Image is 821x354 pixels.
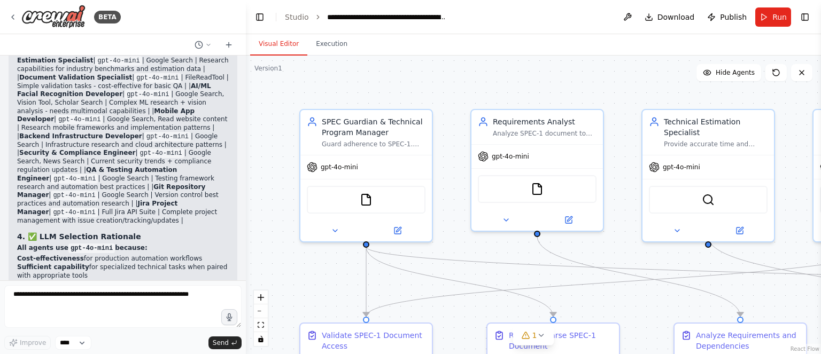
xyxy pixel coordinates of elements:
[254,290,268,304] button: zoom in
[285,13,309,21] a: Studio
[360,193,373,206] img: FileReadTool
[17,82,211,98] strong: AI/ML Facial Recognition Developer
[532,330,537,341] span: 1
[640,7,699,27] button: Download
[17,48,213,64] strong: Technical Estimation Specialist
[285,12,447,22] nav: breadcrumb
[307,33,356,56] button: Execution
[322,116,425,138] div: SPEC Guardian & Technical Program Manager
[17,244,148,251] strong: All agents use because:
[138,148,184,158] code: gpt-4o-mini
[663,163,700,171] span: gpt-4o-mini
[532,236,746,316] g: Edge from 3f8dc54e-7626-4021-9954-1d122da96d77 to a07b4a06-54a0-4c82-8ecc-92e3e25951ac
[720,12,747,22] span: Publish
[94,11,121,23] div: BETA
[250,33,307,56] button: Visual Editor
[17,255,84,262] strong: Cost-effectiveness
[17,263,229,280] li: for specialized technical tasks when paired with appropriate tools
[321,163,358,171] span: gpt-4o-mini
[709,224,770,237] button: Open in side panel
[144,132,191,141] code: gpt-4o-mini
[134,73,181,83] code: gpt-4o-mini
[254,64,282,73] div: Version 1
[513,326,554,345] button: 1
[254,332,268,346] button: toggle interactivity
[664,116,768,138] div: Technical Estimation Specialist
[299,109,433,242] div: SPEC Guardian & Technical Program ManagerGuard adherence to SPEC-1. Plan, gate, and sign off each...
[772,12,787,22] span: Run
[20,339,46,347] span: Improve
[221,309,237,325] button: Click to speak your automation idea
[17,107,195,123] strong: Mobile App Developer
[791,346,819,352] a: React Flow attribution
[56,115,103,124] code: gpt-4o-mini
[492,152,529,161] span: gpt-4o-mini
[470,109,604,232] div: Requirements AnalystAnalyze SPEC-1 document to extract detailed requirements, break down features...
[703,7,751,27] button: Publish
[252,10,267,25] button: Hide left sidebar
[538,214,599,226] button: Open in side panel
[755,7,791,27] button: Run
[493,129,597,138] div: Analyze SPEC-1 document to extract detailed requirements, break down features into user stories, ...
[716,68,755,77] span: Hide Agents
[4,336,51,350] button: Improve
[361,247,559,316] g: Edge from 87301cf5-a48b-430b-8e45-ce968e9f8e24 to 9eeac265-0f47-4164-bf1a-3722628e95ef
[367,224,428,237] button: Open in side panel
[220,38,237,51] button: Start a new chat
[190,38,216,51] button: Switch to previous chat
[702,193,715,206] img: SerplyWebSearchTool
[657,12,695,22] span: Download
[51,208,97,217] code: gpt-4o-mini
[21,5,86,29] img: Logo
[208,336,242,349] button: Send
[125,90,171,99] code: gpt-4o-mini
[17,166,177,182] strong: QA & Testing Automation Engineer
[254,290,268,346] div: React Flow controls
[68,243,115,253] code: gpt-4o-mini
[254,304,268,318] button: zoom out
[254,318,268,332] button: fit view
[531,183,544,195] img: FileReadTool
[51,191,97,200] code: gpt-4o-mini
[17,200,177,216] strong: Jira Project Manager
[95,56,142,66] code: gpt-4o-mini
[17,255,229,263] li: for production automation workflows
[664,140,768,148] div: Provide accurate time and effort estimates for development tasks, considering complexity, team sk...
[19,149,135,156] strong: Security & Compliance Engineer
[493,116,597,127] div: Requirements Analyst
[17,6,229,225] p: | | | | | |-----------|---------|-------------------|---------------| | | | FileReadTool | Docume...
[51,174,98,184] code: gpt-4o-mini
[17,263,89,271] strong: Sufficient capability
[19,74,132,81] strong: Document Validation Specialist
[797,10,812,25] button: Show right sidebar
[19,132,142,140] strong: Backend Infrastructure Developer
[213,339,229,347] span: Send
[509,330,613,351] div: Read and Parse SPEC-1 Document
[641,109,775,242] div: Technical Estimation SpecialistProvide accurate time and effort estimates for development tasks, ...
[322,140,425,148] div: Guard adherence to SPEC-1. Plan, gate, and sign off each milestone (M0–M11), ensuring outputs mee...
[17,183,205,199] strong: Git Repository Manager
[696,330,800,351] div: Analyze Requirements and Dependencies
[17,232,141,241] strong: 4. ✅ LLM Selection Rationale
[696,64,761,81] button: Hide Agents
[322,330,425,351] div: Validate SPEC-1 Document Access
